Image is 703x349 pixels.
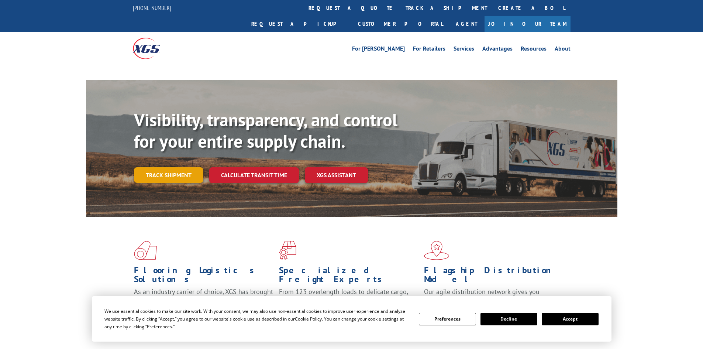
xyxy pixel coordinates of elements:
[424,241,449,260] img: xgs-icon-flagship-distribution-model-red
[413,46,445,54] a: For Retailers
[555,46,571,54] a: About
[279,241,296,260] img: xgs-icon-focused-on-flooring-red
[279,266,418,287] h1: Specialized Freight Experts
[352,16,448,32] a: Customer Portal
[480,313,537,325] button: Decline
[424,287,560,305] span: Our agile distribution network gives you nationwide inventory management on demand.
[305,167,368,183] a: XGS ASSISTANT
[295,316,322,322] span: Cookie Policy
[147,324,172,330] span: Preferences
[448,16,485,32] a: Agent
[279,287,418,320] p: From 123 overlength loads to delicate cargo, our experienced staff knows the best way to move you...
[352,46,405,54] a: For [PERSON_NAME]
[424,266,564,287] h1: Flagship Distribution Model
[454,46,474,54] a: Services
[485,16,571,32] a: Join Our Team
[134,167,203,183] a: Track shipment
[134,241,157,260] img: xgs-icon-total-supply-chain-intelligence-red
[134,287,273,314] span: As an industry carrier of choice, XGS has brought innovation and dedication to flooring logistics...
[542,313,599,325] button: Accept
[134,108,397,153] b: Visibility, transparency, and control for your entire supply chain.
[104,307,410,331] div: We use essential cookies to make our site work. With your consent, we may also use non-essential ...
[209,167,299,183] a: Calculate transit time
[419,313,476,325] button: Preferences
[482,46,513,54] a: Advantages
[521,46,547,54] a: Resources
[246,16,352,32] a: Request a pickup
[134,266,273,287] h1: Flooring Logistics Solutions
[92,296,611,342] div: Cookie Consent Prompt
[133,4,171,11] a: [PHONE_NUMBER]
